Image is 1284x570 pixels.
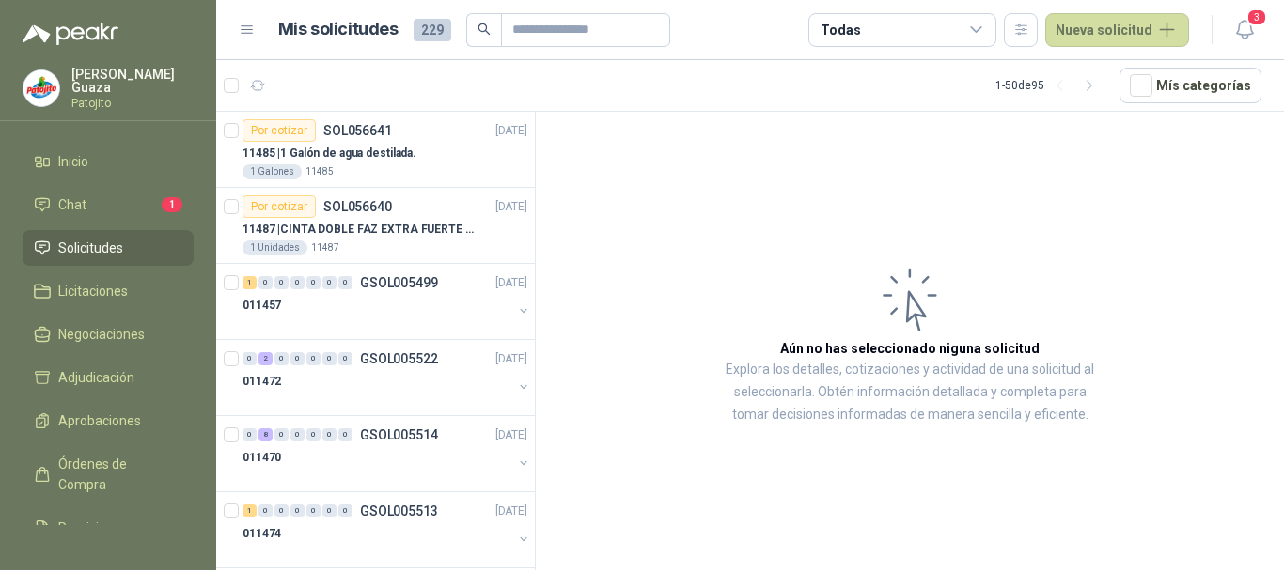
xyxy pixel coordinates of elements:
[23,403,194,439] a: Aprobaciones
[323,124,392,137] p: SOL056641
[338,428,352,441] div: 0
[306,428,321,441] div: 0
[322,428,337,441] div: 0
[495,502,527,520] p: [DATE]
[724,359,1096,426] p: Explora los detalles, cotizaciones y actividad de una solicitud al seleccionarla. Obtén informaci...
[495,122,527,140] p: [DATE]
[58,454,176,495] span: Órdenes de Compra
[243,119,316,142] div: Por cotizar
[338,352,352,365] div: 0
[23,144,194,179] a: Inicio
[780,338,1040,359] h3: Aún no has seleccionado niguna solicitud
[258,428,273,441] div: 8
[290,276,305,289] div: 0
[58,324,145,345] span: Negociaciones
[338,276,352,289] div: 0
[495,274,527,292] p: [DATE]
[243,221,477,239] p: 11487 | CINTA DOBLE FAZ EXTRA FUERTE MARCA:3M
[23,510,194,546] a: Remisiones
[306,276,321,289] div: 0
[58,238,123,258] span: Solicitudes
[821,20,860,40] div: Todas
[243,428,257,441] div: 0
[322,276,337,289] div: 0
[360,352,438,365] p: GSOL005522
[274,276,289,289] div: 0
[58,410,141,431] span: Aprobaciones
[243,347,531,408] a: 0 2 0 0 0 0 0 GSOL005522[DATE] 011472
[243,297,281,315] p: 011457
[23,23,118,45] img: Logo peakr
[1045,13,1189,47] button: Nueva solicitud
[243,504,257,517] div: 1
[1228,13,1261,47] button: 3
[306,504,321,517] div: 0
[360,428,438,441] p: GSOL005514
[23,446,194,502] a: Órdenes de Compra
[243,240,307,255] div: 1 Unidades
[495,350,527,368] p: [DATE]
[1246,8,1267,26] span: 3
[278,16,399,43] h1: Mis solicitudes
[290,428,305,441] div: 0
[360,504,438,517] p: GSOL005513
[243,500,531,560] a: 1 0 0 0 0 0 0 GSOL005513[DATE] 011474
[1120,68,1261,103] button: Mís categorías
[311,240,339,255] p: 11487
[23,360,194,395] a: Adjudicación
[243,424,531,484] a: 0 8 0 0 0 0 0 GSOL005514[DATE] 011470
[495,426,527,444] p: [DATE]
[290,504,305,517] div: 0
[243,373,281,391] p: 011472
[243,164,302,179] div: 1 Galones
[274,428,289,441] div: 0
[322,352,337,365] div: 0
[23,273,194,309] a: Licitaciones
[58,367,134,388] span: Adjudicación
[71,68,194,94] p: [PERSON_NAME] Guaza
[243,145,416,162] p: 11485 | 1 Galón de agua destilada.
[23,316,194,352] a: Negociaciones
[243,271,531,331] a: 1 0 0 0 0 0 0 GSOL005499[DATE] 011457
[71,98,194,109] p: Patojito
[414,19,451,41] span: 229
[216,188,535,264] a: Por cotizarSOL056640[DATE] 11487 |CINTA DOBLE FAZ EXTRA FUERTE MARCA:3M1 Unidades11487
[274,352,289,365] div: 0
[58,517,128,538] span: Remisiones
[322,504,337,517] div: 0
[305,164,334,179] p: 11485
[216,112,535,188] a: Por cotizarSOL056641[DATE] 11485 |1 Galón de agua destilada.1 Galones11485
[495,198,527,216] p: [DATE]
[258,352,273,365] div: 2
[58,194,86,215] span: Chat
[58,281,128,301] span: Licitaciones
[290,352,305,365] div: 0
[258,504,273,517] div: 0
[23,70,59,106] img: Company Logo
[995,70,1104,100] div: 1 - 50 de 95
[478,23,491,36] span: search
[323,200,392,213] p: SOL056640
[274,504,289,517] div: 0
[258,276,273,289] div: 0
[243,449,281,467] p: 011470
[338,504,352,517] div: 0
[162,197,182,212] span: 1
[23,230,194,266] a: Solicitudes
[243,195,316,218] div: Por cotizar
[243,352,257,365] div: 0
[360,276,438,289] p: GSOL005499
[243,525,281,543] p: 011474
[243,276,257,289] div: 1
[23,187,194,223] a: Chat1
[58,151,88,172] span: Inicio
[306,352,321,365] div: 0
